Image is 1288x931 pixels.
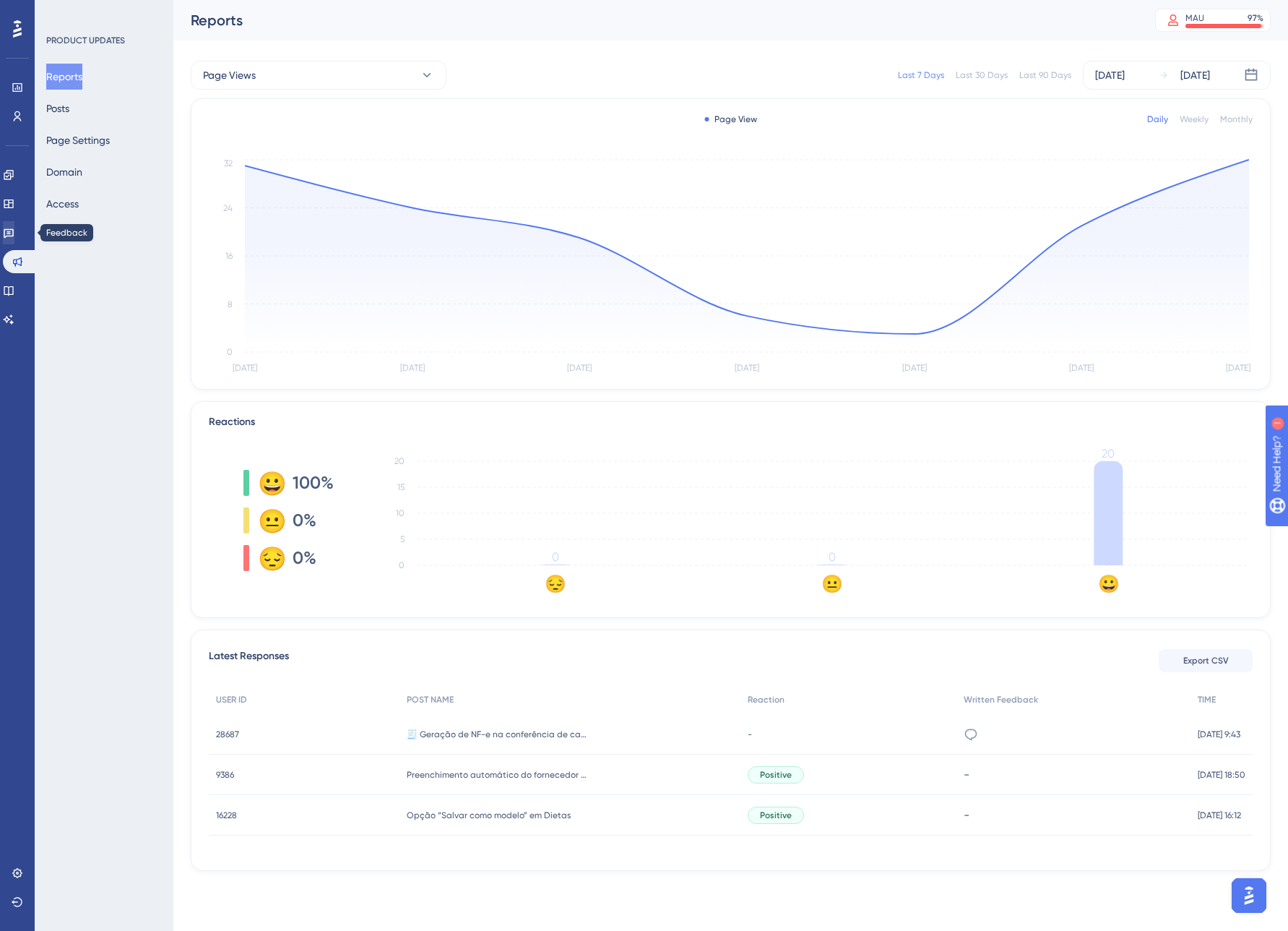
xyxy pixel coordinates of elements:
[1226,363,1250,373] tspan: [DATE]
[898,69,944,81] div: Last 7 Days
[209,413,1253,431] div: Reactions
[1227,874,1271,917] iframe: UserGuiding AI Assistant Launcher
[1069,363,1094,373] tspan: [DATE]
[227,347,233,357] tspan: 0
[258,509,281,532] div: 😐
[1098,573,1120,594] text: 😀
[216,729,239,740] span: 28687
[216,694,247,705] span: USER ID
[1102,447,1115,460] tspan: 20
[735,363,759,373] tspan: [DATE]
[1019,69,1071,81] div: Last 90 Days
[225,251,233,261] tspan: 16
[100,7,105,19] div: 1
[545,573,566,594] text: 😔
[760,769,792,781] span: Positive
[552,550,559,564] tspan: 0
[34,4,90,21] span: Need Help?
[964,808,1183,822] div: -
[407,729,587,740] span: 🧾 Geração de NF-e na conferência de caixa
[228,299,233,309] tspan: 8
[407,810,571,821] span: Opção “Salvar como modelo” em Dietas
[902,363,927,373] tspan: [DATE]
[233,363,257,373] tspan: [DATE]
[216,810,237,821] span: 16228
[293,509,316,532] span: 0%
[46,191,79,217] button: Access
[1159,649,1253,672] button: Export CSV
[209,648,289,674] span: Latest Responses
[1198,694,1216,705] span: TIME
[1198,810,1241,821] span: [DATE] 16:12
[760,810,792,821] span: Positive
[396,508,405,518] tspan: 10
[191,10,1119,30] div: Reports
[46,159,82,185] button: Domain
[1220,113,1253,125] div: Monthly
[394,456,405,466] tspan: 20
[258,546,281,570] div: 😔
[258,471,281,494] div: 😀
[704,113,757,125] div: Page View
[1198,769,1245,781] span: [DATE] 18:50
[400,534,405,544] tspan: 5
[1180,113,1209,125] div: Weekly
[46,35,125,46] div: PRODUCT UPDATES
[203,66,256,84] span: Page Views
[223,203,233,213] tspan: 24
[567,363,592,373] tspan: [DATE]
[956,69,1008,81] div: Last 30 Days
[224,158,233,168] tspan: 32
[293,471,334,494] span: 100%
[293,546,316,570] span: 0%
[964,768,1183,781] div: -
[407,769,587,781] span: Preenchimento automático do fornecedor ao inserir entrada via pedido de injetáveis
[191,61,446,90] button: Page Views
[1095,66,1125,84] div: [DATE]
[1248,12,1263,24] div: 97 %
[46,127,110,153] button: Page Settings
[829,550,836,564] tspan: 0
[1198,729,1240,740] span: [DATE] 9:43
[46,95,69,121] button: Posts
[46,64,82,90] button: Reports
[399,560,405,570] tspan: 0
[400,363,425,373] tspan: [DATE]
[748,729,752,740] span: -
[1180,66,1210,84] div: [DATE]
[397,482,405,492] tspan: 15
[216,769,234,781] span: 9386
[1183,655,1229,666] span: Export CSV
[964,694,1038,705] span: Written Feedback
[748,694,785,705] span: Reaction
[407,694,454,705] span: POST NAME
[1147,113,1168,125] div: Daily
[1185,12,1204,24] div: MAU
[821,573,843,594] text: 😐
